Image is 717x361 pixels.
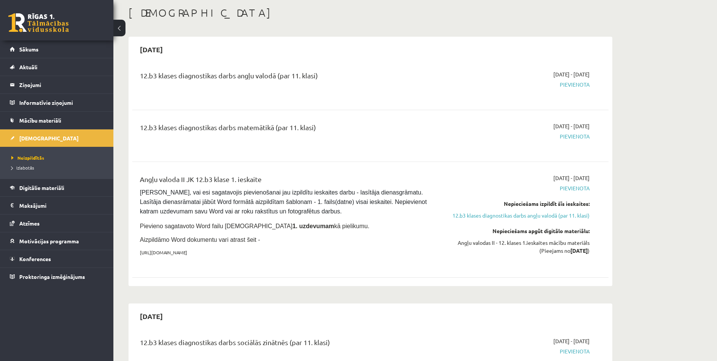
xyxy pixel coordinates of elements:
span: Pievienota [447,184,590,192]
a: Neizpildītās [11,154,106,161]
a: Rīgas 1. Tālmācības vidusskola [8,13,69,32]
span: Konferences [19,255,51,262]
a: 12.b3 klases diagnostikas darbs angļu valodā (par 11. klasi) [447,212,590,219]
span: Aizpildāmo Word dokumentu vari atrast šeit - [140,237,260,243]
legend: Ziņojumi [19,76,104,93]
span: [DATE] - [DATE] [553,337,590,345]
a: [DEMOGRAPHIC_DATA] [10,129,104,147]
span: Motivācijas programma [19,238,79,244]
div: Nepieciešams izpildīt šīs ieskaites: [447,200,590,208]
a: Maksājumi [10,197,104,214]
span: Pievienota [447,81,590,89]
span: Neizpildītās [11,155,44,161]
span: Proktoringa izmēģinājums [19,273,85,280]
a: Aktuāli [10,58,104,76]
div: 12.b3 klases diagnostikas darbs sociālās zinātnēs (par 11. klasi) [140,337,436,351]
h2: [DATE] [132,40,170,58]
a: Atzīmes [10,215,104,232]
a: Informatīvie ziņojumi [10,94,104,111]
a: Mācību materiāli [10,112,104,129]
span: Pievieno sagatavoto Word failu [DEMOGRAPHIC_DATA] kā pielikumu. [140,223,369,229]
legend: Informatīvie ziņojumi [19,94,104,111]
div: Angļu valodas II - 12. klases 1.ieskaites mācību materiāls (Pieejams no ) [447,239,590,255]
span: [DATE] - [DATE] [553,174,590,182]
a: Ziņojumi [10,76,104,93]
a: Digitālie materiāli [10,179,104,196]
span: Aktuāli [19,64,37,70]
span: [DATE] - [DATE] [553,122,590,130]
div: 12.b3 klases diagnostikas darbs angļu valodā (par 11. klasi) [140,70,436,84]
span: Atzīmes [19,220,40,227]
a: Izlabotās [11,164,106,171]
span: Mācību materiāli [19,117,61,124]
p: [URL][DOMAIN_NAME] [140,249,436,256]
strong: 1. uzdevumam [293,223,334,229]
span: [DEMOGRAPHIC_DATA] [19,135,79,142]
span: [PERSON_NAME], vai esi sagatavojis pievienošanai jau izpildītu ieskaites darbu - lasītāja dienasg... [140,189,429,215]
span: Izlabotās [11,165,34,171]
legend: Maksājumi [19,197,104,214]
div: Nepieciešams apgūt digitālo materiālu: [447,227,590,235]
span: Sākums [19,46,39,53]
div: 12.b3 klases diagnostikas darbs matemātikā (par 11. klasi) [140,122,436,136]
span: [DATE] - [DATE] [553,70,590,78]
span: Pievienota [447,132,590,140]
strong: [DATE] [570,247,588,254]
a: Motivācijas programma [10,232,104,250]
span: Digitālie materiāli [19,184,64,191]
h2: [DATE] [132,307,170,325]
a: Proktoringa izmēģinājums [10,268,104,285]
span: Pievienota [447,347,590,355]
a: Sākums [10,40,104,58]
h1: [DEMOGRAPHIC_DATA] [129,6,612,19]
div: Angļu valoda II JK 12.b3 klase 1. ieskaite [140,174,436,188]
a: Konferences [10,250,104,268]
